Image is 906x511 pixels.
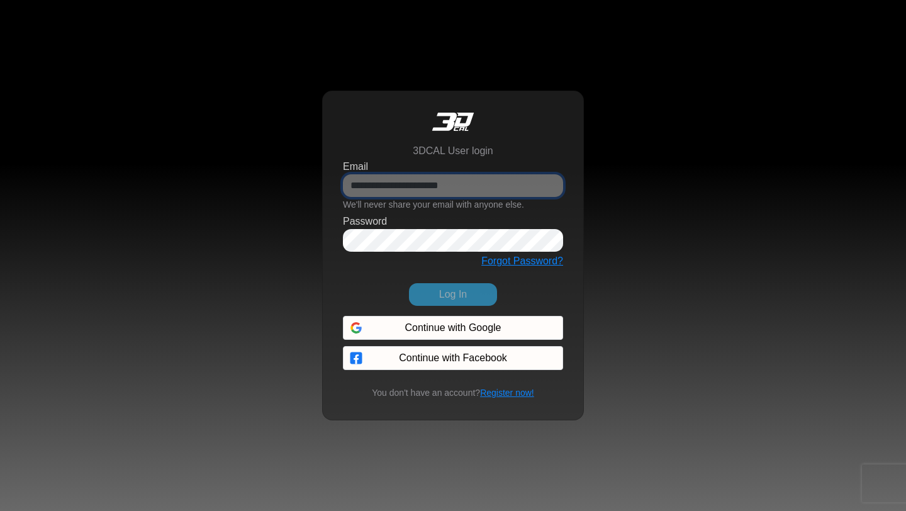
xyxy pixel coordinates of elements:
iframe: Sign in with Google Button [337,315,569,342]
small: You don't have an account? [364,386,541,400]
a: Register now! [480,388,534,398]
span: Continue with Facebook [399,351,507,366]
small: We'll never share your email with anyone else. [343,199,524,210]
label: Password [343,214,387,229]
h6: 3DCAL User login [413,145,493,157]
button: Continue with Facebook [343,346,563,370]
a: Forgot Password? [481,255,563,266]
label: Email [343,159,368,174]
